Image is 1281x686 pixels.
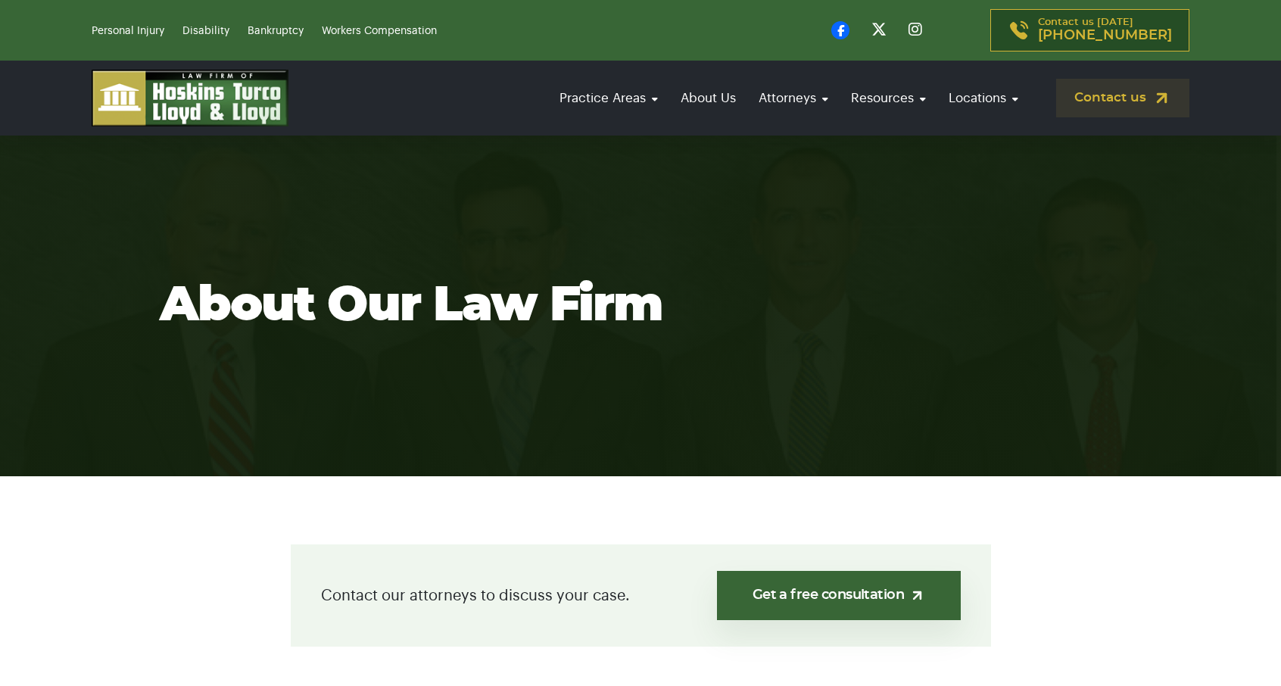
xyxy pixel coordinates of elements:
[990,9,1189,51] a: Contact us [DATE][PHONE_NUMBER]
[941,76,1026,120] a: Locations
[751,76,836,120] a: Attorneys
[673,76,743,120] a: About Us
[291,544,991,647] div: Contact our attorneys to discuss your case.
[182,26,229,36] a: Disability
[1056,79,1189,117] a: Contact us
[92,26,164,36] a: Personal Injury
[1038,17,1172,43] p: Contact us [DATE]
[1038,28,1172,43] span: [PHONE_NUMBER]
[92,70,288,126] img: logo
[552,76,665,120] a: Practice Areas
[909,588,925,603] img: arrow-up-right-light.svg
[160,279,1121,332] h1: About our law firm
[248,26,304,36] a: Bankruptcy
[717,571,960,620] a: Get a free consultation
[843,76,933,120] a: Resources
[322,26,437,36] a: Workers Compensation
